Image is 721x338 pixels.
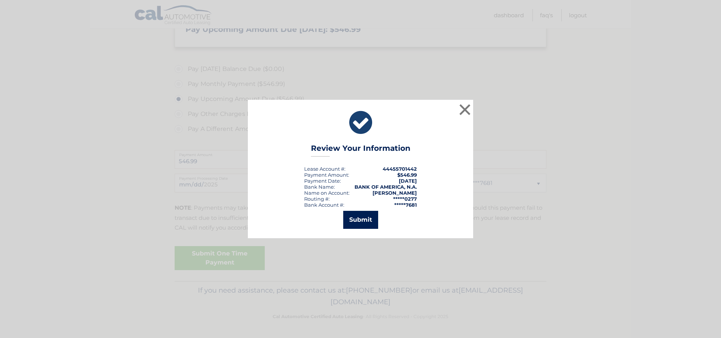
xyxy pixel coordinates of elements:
div: : [304,178,341,184]
div: Lease Account #: [304,166,345,172]
span: Payment Date [304,178,340,184]
div: Name on Account: [304,190,350,196]
div: Routing #: [304,196,330,202]
h3: Review Your Information [311,144,410,157]
strong: 44455701442 [383,166,417,172]
span: $546.99 [397,172,417,178]
div: Bank Account #: [304,202,344,208]
button: × [457,102,472,117]
strong: [PERSON_NAME] [373,190,417,196]
div: Bank Name: [304,184,335,190]
span: [DATE] [399,178,417,184]
strong: BANK OF AMERICA, N.A. [354,184,417,190]
button: Submit [343,211,378,229]
div: Payment Amount: [304,172,349,178]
